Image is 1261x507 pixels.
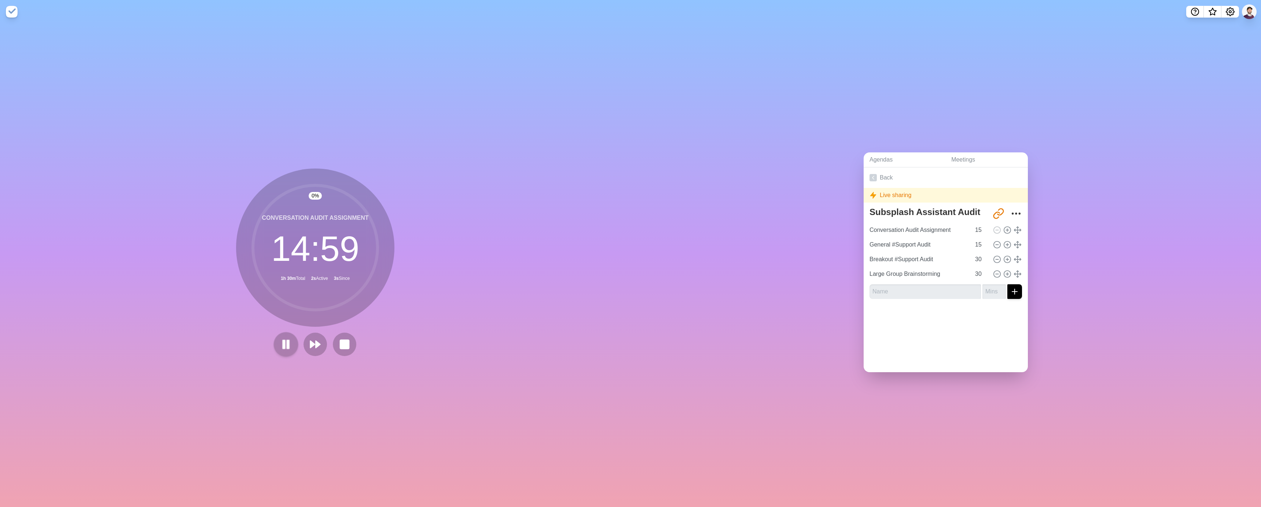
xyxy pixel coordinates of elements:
a: Back [864,167,1028,188]
img: timeblocks logo [6,6,18,18]
button: Help [1186,6,1204,18]
a: Agendas [864,152,945,167]
input: Mins [982,284,1006,299]
input: Mins [972,267,990,281]
a: Meetings [945,152,1028,167]
input: Mins [972,237,990,252]
div: Live sharing [864,188,1028,203]
input: Name [867,252,971,267]
button: More [1009,206,1023,221]
input: Name [867,223,971,237]
input: Mins [972,223,990,237]
button: Settings [1221,6,1239,18]
input: Name [870,284,981,299]
input: Name [867,267,971,281]
button: What’s new [1204,6,1221,18]
input: Mins [972,252,990,267]
input: Name [867,237,971,252]
button: Share link [991,206,1006,221]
